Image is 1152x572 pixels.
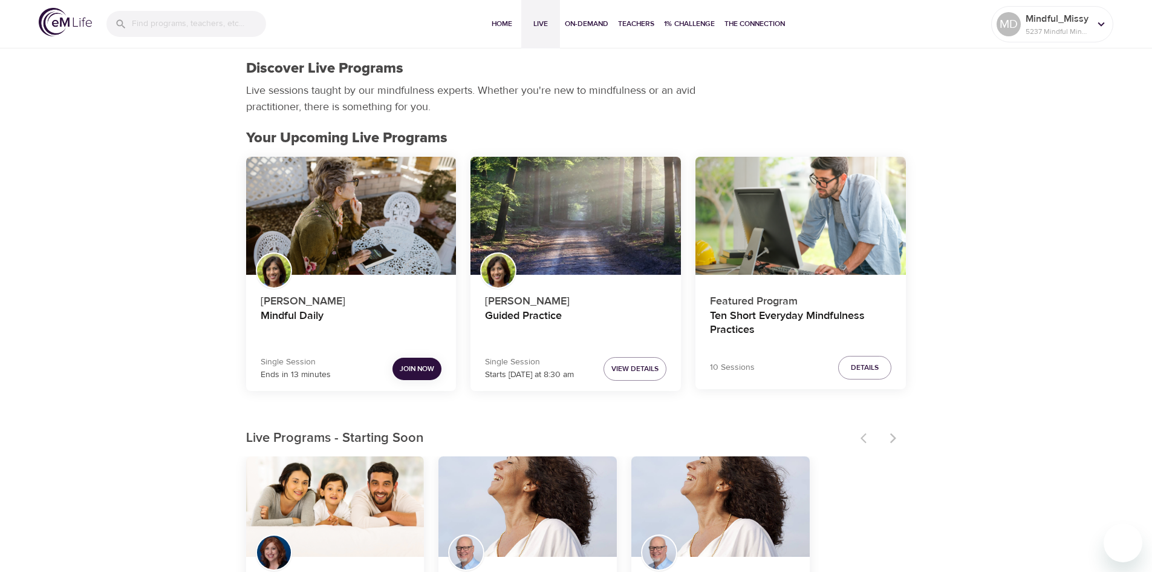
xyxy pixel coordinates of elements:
p: Live Programs - Starting Soon [246,429,853,449]
button: Mindfulness-Based Cognitive Training (MBCT) [246,456,425,557]
span: View Details [611,363,659,375]
p: Single Session [261,356,331,369]
button: Ten Short Everyday Mindfulness Practices [695,157,906,275]
span: On-Demand [565,18,608,30]
p: Starts [DATE] at 8:30 am [485,369,574,381]
p: Featured Program [710,288,891,309]
p: Ends in 13 minutes [261,369,331,381]
h4: Mindful Daily [261,309,442,338]
button: Thoughts are Not Facts [438,456,617,557]
p: Mindful_Missy [1026,12,1090,26]
span: Live [526,18,555,30]
p: [PERSON_NAME] [485,288,666,309]
button: Details [838,356,891,380]
button: Guided Practice [470,157,681,275]
input: Find programs, teachers, etc... [132,11,266,37]
p: [PERSON_NAME] [261,288,442,309]
span: 1% Challenge [664,18,715,30]
h1: Discover Live Programs [246,60,403,77]
img: logo [39,8,92,36]
span: Teachers [618,18,654,30]
h4: Guided Practice [485,309,666,338]
p: 5237 Mindful Minutes [1026,26,1090,37]
button: View Details [604,357,666,381]
span: The Connection [724,18,785,30]
p: 10 Sessions [710,361,755,374]
h2: Your Upcoming Live Programs [246,130,906,147]
p: Single Session [485,356,574,369]
span: Details [851,361,879,374]
span: Home [487,18,516,30]
div: MD [997,12,1021,36]
h4: Ten Short Everyday Mindfulness Practices [710,309,891,338]
button: Thoughts are Not Facts [631,456,810,557]
iframe: Button to launch messaging window [1104,524,1142,562]
button: Mindful Daily [246,157,457,275]
span: Join Now [400,363,434,375]
p: Live sessions taught by our mindfulness experts. Whether you're new to mindfulness or an avid pra... [246,82,700,115]
button: Join Now [392,358,441,380]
